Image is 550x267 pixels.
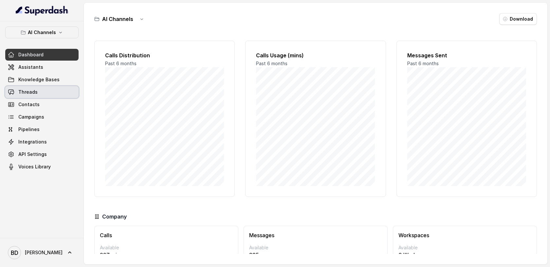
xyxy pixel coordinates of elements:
[100,251,233,259] p: 227 mins
[100,231,233,239] h3: Calls
[18,64,43,70] span: Assistants
[249,244,382,251] p: Available
[18,139,47,145] span: Integrations
[18,126,40,133] span: Pipelines
[5,27,79,38] button: AI Channels
[5,136,79,148] a: Integrations
[5,99,79,110] a: Contacts
[398,251,531,259] p: 0 Workspaces
[102,15,133,23] h3: AI Channels
[100,244,233,251] p: Available
[105,61,137,66] span: Past 6 months
[5,74,79,86] a: Knowledge Bases
[256,51,375,59] h2: Calls Usage (mins)
[11,249,18,256] text: BD
[256,61,287,66] span: Past 6 months
[5,86,79,98] a: Threads
[407,51,526,59] h2: Messages Sent
[16,5,68,16] img: light.svg
[102,213,127,220] h3: Company
[18,101,40,108] span: Contacts
[18,76,60,83] span: Knowledge Bases
[18,89,38,95] span: Threads
[249,251,382,259] p: 335 messages
[5,111,79,123] a: Campaigns
[5,148,79,160] a: API Settings
[5,49,79,61] a: Dashboard
[499,13,537,25] button: Download
[5,243,79,262] a: [PERSON_NAME]
[28,29,56,36] p: AI Channels
[249,231,382,239] h3: Messages
[105,51,224,59] h2: Calls Distribution
[398,231,531,239] h3: Workspaces
[25,249,63,256] span: [PERSON_NAME]
[398,244,531,251] p: Available
[5,61,79,73] a: Assistants
[407,61,439,66] span: Past 6 months
[5,161,79,173] a: Voices Library
[18,114,44,120] span: Campaigns
[18,163,51,170] span: Voices Library
[18,151,47,158] span: API Settings
[5,124,79,135] a: Pipelines
[18,51,44,58] span: Dashboard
